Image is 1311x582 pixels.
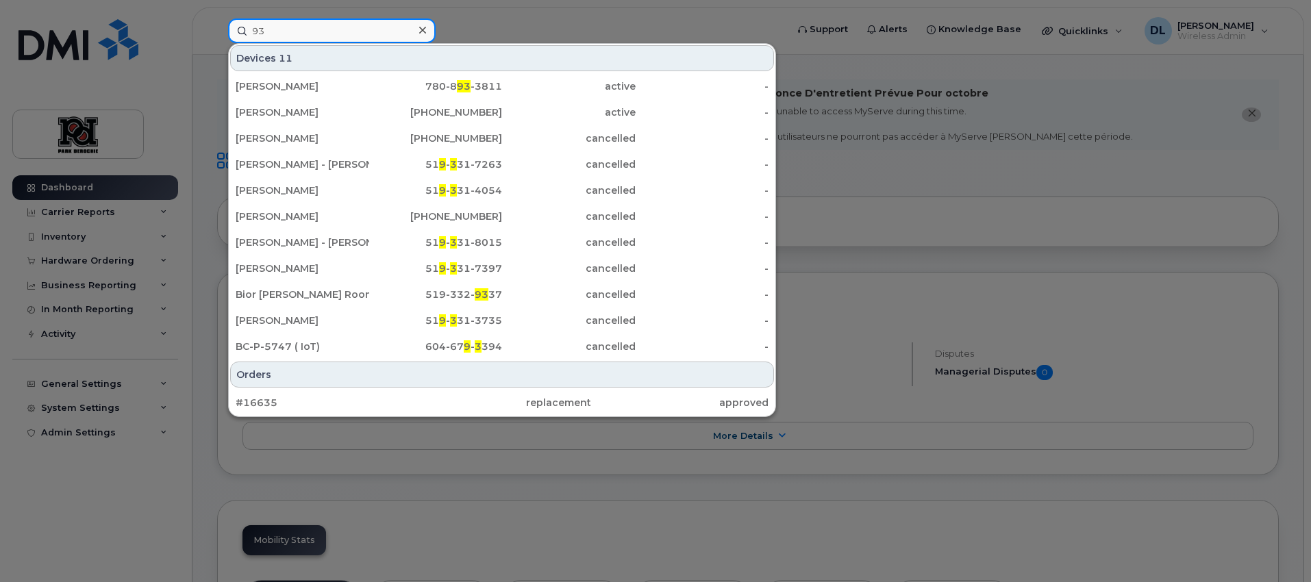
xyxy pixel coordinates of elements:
div: [PHONE_NUMBER] [369,105,503,119]
div: - [636,236,769,249]
div: 51 - 31-7397 [369,262,503,275]
div: cancelled [502,184,636,197]
a: [PERSON_NAME] - [PERSON_NAME] Room519-331-8015cancelled- [230,230,774,255]
div: 51 - 31-8015 [369,236,503,249]
div: [PERSON_NAME] [236,79,369,93]
div: [PERSON_NAME] - [PERSON_NAME] Room [236,157,369,171]
div: active [502,105,636,119]
a: #16635replacementapproved [230,390,774,415]
span: 9 [439,314,446,327]
a: Bior [PERSON_NAME] Room519-332-9337cancelled- [230,282,774,307]
span: 9 [464,340,471,353]
div: [PERSON_NAME] [236,210,369,223]
div: cancelled [502,210,636,223]
div: 51 - 31-4054 [369,184,503,197]
div: - [636,105,769,119]
div: cancelled [502,236,636,249]
div: [PERSON_NAME] [236,262,369,275]
div: 51 - 31-3735 [369,314,503,327]
div: active [502,79,636,93]
div: approved [591,396,769,409]
iframe: Messenger Launcher [1251,522,1301,572]
a: [PERSON_NAME][PHONE_NUMBER]cancelled- [230,204,774,229]
div: [PHONE_NUMBER] [369,131,503,145]
a: [PERSON_NAME][PHONE_NUMBER]active- [230,100,774,125]
a: [PERSON_NAME][PHONE_NUMBER]cancelled- [230,126,774,151]
div: 519-332- 37 [369,288,503,301]
span: 9 [439,158,446,170]
div: [PERSON_NAME] [236,131,369,145]
a: [PERSON_NAME]519-331-3735cancelled- [230,308,774,333]
div: cancelled [502,314,636,327]
div: Bior [PERSON_NAME] Room [236,288,369,301]
div: - [636,314,769,327]
a: [PERSON_NAME] - [PERSON_NAME] Room519-331-7263cancelled- [230,152,774,177]
span: 9 [439,184,446,197]
span: 3 [450,314,457,327]
div: cancelled [502,157,636,171]
a: BC-P-5747 ( IoT)604-679-3394cancelled- [230,334,774,359]
div: - [636,184,769,197]
div: cancelled [502,288,636,301]
span: 93 [457,80,471,92]
div: cancelled [502,340,636,353]
span: 11 [279,51,292,65]
span: 3 [450,184,457,197]
span: 3 [450,158,457,170]
div: BC-P-5747 ( IoT) [236,340,369,353]
div: cancelled [502,262,636,275]
div: - [636,340,769,353]
span: 93 [475,288,488,301]
span: 3 [475,340,482,353]
div: - [636,131,769,145]
div: - [636,79,769,93]
span: 3 [450,262,457,275]
span: 9 [439,236,446,249]
span: 3 [450,236,457,249]
div: #16635 [236,396,413,409]
a: [PERSON_NAME]519-331-4054cancelled- [230,178,774,203]
div: - [636,288,769,301]
div: - [636,210,769,223]
div: 51 - 31-7263 [369,157,503,171]
div: 604-67 - 394 [369,340,503,353]
a: [PERSON_NAME]519-331-7397cancelled- [230,256,774,281]
div: - [636,157,769,171]
div: [PHONE_NUMBER] [369,210,503,223]
div: [PERSON_NAME] - [PERSON_NAME] Room [236,236,369,249]
div: 780-8 -3811 [369,79,503,93]
div: - [636,262,769,275]
div: [PERSON_NAME] [236,105,369,119]
div: Orders [230,362,774,388]
div: Devices [230,45,774,71]
div: cancelled [502,131,636,145]
a: [PERSON_NAME]780-893-3811active- [230,74,774,99]
div: replacement [413,396,590,409]
div: [PERSON_NAME] [236,314,369,327]
div: [PERSON_NAME] [236,184,369,197]
span: 9 [439,262,446,275]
